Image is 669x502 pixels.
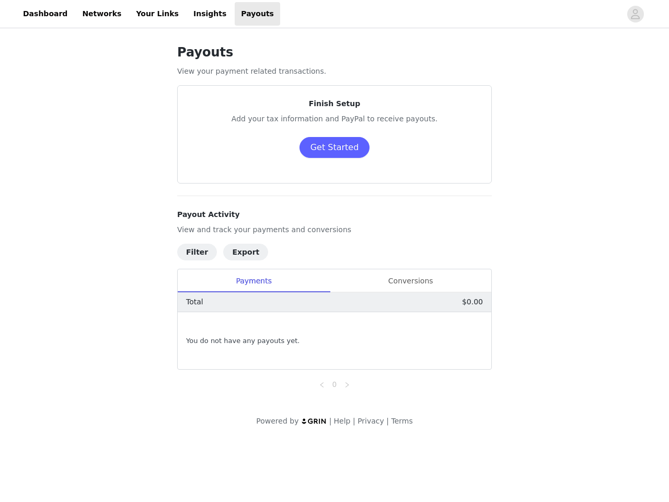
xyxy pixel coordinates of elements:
div: Payments [178,269,330,293]
span: | [329,417,332,425]
i: icon: right [344,382,350,388]
li: Previous Page [316,378,328,391]
h1: Payouts [177,43,492,62]
span: You do not have any payouts yet. [186,336,299,346]
div: avatar [630,6,640,22]
a: Terms [391,417,412,425]
p: Finish Setup [190,98,479,109]
div: Conversions [330,269,491,293]
a: Networks [76,2,128,26]
i: icon: left [319,382,325,388]
p: View your payment related transactions. [177,66,492,77]
a: Your Links [130,2,185,26]
a: 0 [329,379,340,390]
span: | [386,417,389,425]
p: View and track your payments and conversions [177,224,492,235]
button: Get Started [299,137,370,158]
img: logo [301,418,327,425]
p: $0.00 [462,296,483,307]
button: Export [223,244,268,260]
span: | [353,417,355,425]
li: Next Page [341,378,353,391]
a: Insights [187,2,233,26]
h4: Payout Activity [177,209,492,220]
p: Add your tax information and PayPal to receive payouts. [190,113,479,124]
li: 0 [328,378,341,391]
a: Payouts [235,2,280,26]
a: Dashboard [17,2,74,26]
button: Filter [177,244,217,260]
a: Privacy [357,417,384,425]
p: Total [186,296,203,307]
span: Powered by [256,417,298,425]
a: Help [334,417,351,425]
